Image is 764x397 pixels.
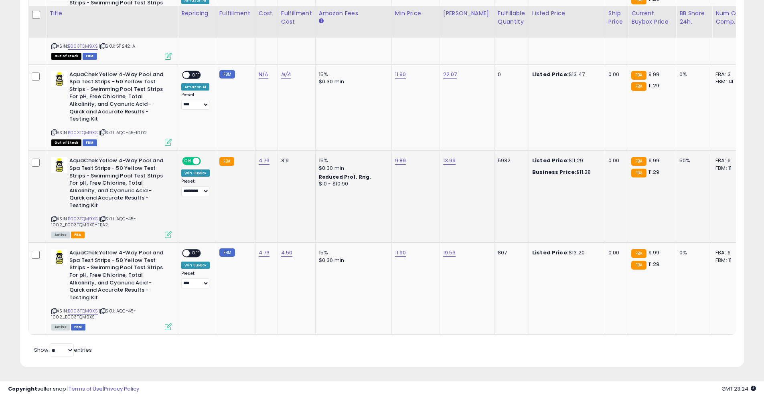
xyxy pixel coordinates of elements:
[648,71,660,78] span: 9.99
[181,9,213,18] div: Repricing
[631,82,646,91] small: FBA
[679,9,709,26] div: BB Share 24h.
[395,249,406,257] a: 11.90
[69,249,167,303] b: AquaChek Yellow 4-Way Pool and Spa Test Strips - 50 Yellow Test Strips - Swimming Pool Test Strip...
[259,249,270,257] a: 4.76
[319,18,324,25] small: Amazon Fees.
[631,71,646,80] small: FBA
[34,346,92,354] span: Show: entries
[68,43,98,50] a: B003TQM9XS
[68,129,98,136] a: B003TQM9XS
[181,169,210,177] div: Win BuyBox
[181,271,210,289] div: Preset:
[532,249,599,256] div: $13.20
[608,249,622,256] div: 0.00
[608,71,622,78] div: 0.00
[219,157,234,166] small: FBA
[281,71,291,79] a: N/A
[631,249,646,258] small: FBA
[395,9,436,18] div: Min Price
[679,157,706,164] div: 50%
[715,157,742,164] div: FBA: 6
[395,157,406,165] a: 9.89
[648,168,660,176] span: 11.29
[498,157,523,164] div: 5932
[51,139,81,146] span: All listings that are currently out of stock and unavailable for purchase on Amazon
[319,257,385,264] div: $0.30 min
[319,71,385,78] div: 15%
[319,181,385,187] div: $10 - $10.90
[715,9,745,26] div: Num of Comp.
[319,157,385,164] div: 15%
[498,71,523,78] div: 0
[51,71,172,145] div: ASIN:
[715,71,742,78] div: FBA: 3
[259,9,274,18] div: Cost
[395,71,406,79] a: 11.90
[498,249,523,256] div: 807
[319,9,388,18] div: Amazon Fees
[532,157,599,164] div: $11.29
[532,169,599,176] div: $11.28
[219,248,235,257] small: FBM
[181,179,210,197] div: Preset:
[443,71,457,79] a: 22.07
[69,385,103,393] a: Terms of Use
[83,53,97,60] span: FBM
[99,129,147,136] span: | SKU: AQC-45-1002
[648,249,660,256] span: 9.99
[259,157,270,165] a: 4.76
[319,165,385,172] div: $0.30 min
[51,157,172,237] div: ASIN:
[51,71,67,87] img: 41KkiUAnZgL._SL40_.jpg
[99,43,136,49] span: | SKU: 511242-A
[648,82,660,89] span: 11.29
[715,249,742,256] div: FBA: 6
[608,157,622,164] div: 0.00
[71,232,85,238] span: FBA
[68,216,98,222] a: B003TQM9XS
[532,249,569,256] b: Listed Price:
[532,71,599,78] div: $13.47
[319,249,385,256] div: 15%
[715,78,742,85] div: FBM: 14
[715,257,742,264] div: FBM: 11
[68,308,98,314] a: B003TQM9XS
[200,158,213,165] span: OFF
[443,157,456,165] a: 13.99
[83,139,97,146] span: FBM
[281,249,293,257] a: 4.50
[631,9,673,26] div: Current Buybox Price
[319,173,371,180] b: Reduced Prof. Rng.
[183,158,193,165] span: ON
[532,168,576,176] b: Business Price:
[679,71,706,78] div: 0%
[181,92,210,110] div: Preset:
[69,157,167,211] b: AquaChek Yellow 4-Way Pool and Spa Test Strips - 50 Yellow Test Strips - Swimming Pool Test Strip...
[8,385,139,393] div: seller snap | |
[631,261,646,270] small: FBA
[51,249,172,329] div: ASIN:
[51,232,70,238] span: All listings currently available for purchase on Amazon
[281,9,312,26] div: Fulfillment Cost
[631,169,646,177] small: FBA
[319,78,385,85] div: $0.30 min
[532,157,569,164] b: Listed Price:
[281,157,309,164] div: 3.9
[51,249,67,265] img: 41KkiUAnZgL._SL40_.jpg
[51,308,136,320] span: | SKU: AQC-45-1002_B003TQM9XS
[69,71,167,125] b: AquaChek Yellow 4-Way Pool and Spa Test Strips - 50 Yellow Test Strips - Swimming Pool Test Strip...
[190,250,203,257] span: OFF
[532,9,602,18] div: Listed Price
[219,9,252,18] div: Fulfillment
[608,9,624,26] div: Ship Price
[51,157,67,173] img: 41KkiUAnZgL._SL40_.jpg
[532,71,569,78] b: Listed Price:
[715,165,742,172] div: FBM: 11
[259,71,268,79] a: N/A
[71,324,85,330] span: FBM
[631,157,646,166] small: FBA
[51,324,70,330] span: All listings currently available for purchase on Amazon
[648,260,660,268] span: 11.29
[8,385,37,393] strong: Copyright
